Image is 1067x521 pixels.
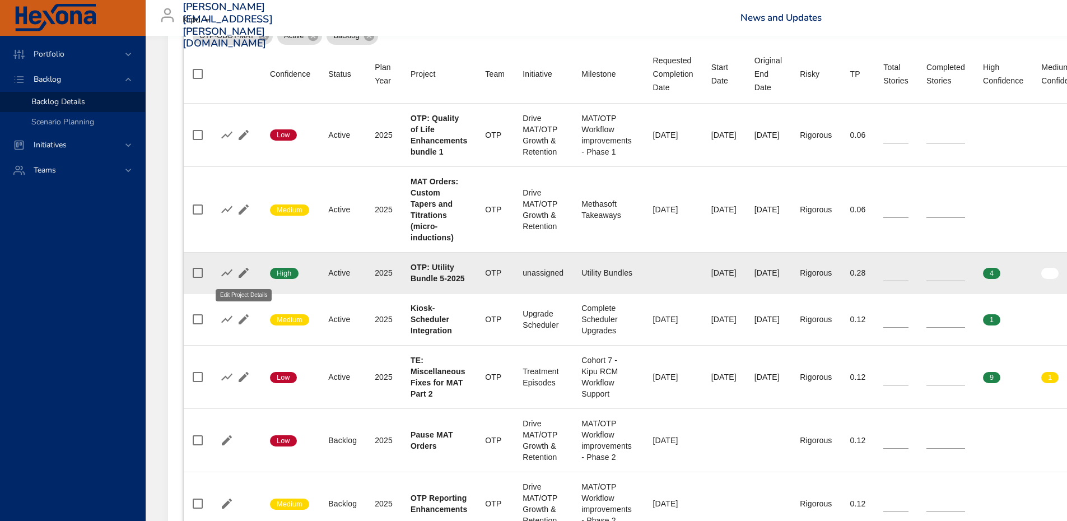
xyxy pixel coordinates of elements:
[270,67,310,81] div: Confidence
[328,67,357,81] span: Status
[270,268,299,278] span: High
[375,498,393,509] div: 2025
[485,67,505,81] div: Sort
[485,435,505,446] div: OTP
[375,204,393,215] div: 2025
[850,204,865,215] div: 0.06
[218,127,235,143] button: Show Burnup
[754,371,782,383] div: [DATE]
[485,204,505,215] div: OTP
[581,67,616,81] div: Sort
[375,129,393,141] div: 2025
[411,177,458,242] b: MAT Orders: Custom Tapers and Titrations (micro-inductions)
[270,67,310,81] div: Sort
[983,373,1000,383] span: 9
[218,369,235,385] button: Show Burnup
[926,61,965,87] div: Completed Stories
[328,314,357,325] div: Active
[270,205,309,215] span: Medium
[711,371,737,383] div: [DATE]
[270,315,309,325] span: Medium
[800,314,832,325] div: Rigorous
[411,67,467,81] span: Project
[653,54,693,94] div: Requested Completion Date
[1041,315,1059,325] span: 0
[523,67,552,81] div: Sort
[485,267,505,278] div: OTP
[850,371,865,383] div: 0.12
[850,498,865,509] div: 0.12
[485,498,505,509] div: OTP
[485,67,505,81] div: Team
[523,267,563,278] div: unassigned
[800,267,832,278] div: Rigorous
[411,114,467,156] b: OTP: Quality of Life Enhancements bundle 1
[850,435,865,446] div: 0.12
[183,1,273,49] h3: [PERSON_NAME][EMAIL_ADDRESS][PERSON_NAME][DOMAIN_NAME]
[800,129,832,141] div: Rigorous
[218,432,235,449] button: Edit Project Details
[218,495,235,512] button: Edit Project Details
[375,435,393,446] div: 2025
[711,204,737,215] div: [DATE]
[328,371,357,383] div: Active
[235,369,252,385] button: Edit Project Details
[31,117,94,127] span: Scenario Planning
[711,314,737,325] div: [DATE]
[1041,205,1059,215] span: 0
[328,435,357,446] div: Backlog
[411,304,452,335] b: Kiosk-Scheduler Integration
[800,67,832,81] span: Risky
[850,129,865,141] div: 0.06
[218,311,235,328] button: Show Burnup
[850,314,865,325] div: 0.12
[270,373,297,383] span: Low
[25,139,76,150] span: Initiatives
[328,498,357,509] div: Backlog
[653,129,693,141] div: [DATE]
[270,130,297,140] span: Low
[235,127,252,143] button: Edit Project Details
[581,67,616,81] div: Milestone
[183,11,214,29] div: Kipu
[581,355,635,399] div: Cohort 7 - Kipu RCM Workflow Support
[983,205,1000,215] span: 0
[1041,130,1059,140] span: 0
[754,54,782,94] div: Sort
[653,204,693,215] div: [DATE]
[25,74,70,85] span: Backlog
[1041,373,1059,383] span: 1
[485,314,505,325] div: OTP
[375,61,393,87] span: Plan Year
[850,67,860,81] div: Sort
[328,67,351,81] div: Status
[523,67,552,81] div: Initiative
[850,67,865,81] span: TP
[883,61,908,87] div: Total Stories
[581,198,635,221] div: Methasoft Takeaways
[653,498,693,509] div: [DATE]
[653,54,693,94] div: Sort
[270,499,309,509] span: Medium
[653,314,693,325] div: [DATE]
[235,311,252,328] button: Edit Project Details
[883,61,908,87] div: Sort
[754,204,782,215] div: [DATE]
[375,371,393,383] div: 2025
[653,371,693,383] div: [DATE]
[411,67,436,81] div: Project
[485,129,505,141] div: OTP
[13,4,97,32] img: Hexona
[25,49,73,59] span: Portfolio
[581,267,635,278] div: Utility Bundles
[983,61,1023,87] div: High Confidence
[754,267,782,278] div: [DATE]
[800,498,832,509] div: Rigorous
[711,61,737,87] div: Sort
[411,430,453,450] b: Pause MAT Orders
[523,187,563,232] div: Drive MAT/OTP Growth & Retention
[411,356,465,398] b: TE: Miscellaneous Fixes for MAT Part 2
